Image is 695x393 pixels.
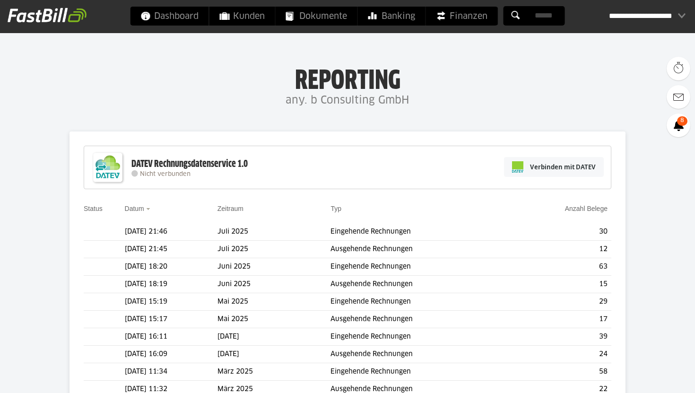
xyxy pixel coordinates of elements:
[510,293,611,311] td: 29
[510,328,611,346] td: 39
[217,205,243,212] a: Zeitraum
[358,7,426,26] a: Banking
[530,162,596,172] span: Verbinden mit DATEV
[125,223,217,241] td: [DATE] 21:46
[330,241,510,258] td: Ausgehende Rechnungen
[131,158,248,170] div: DATEV Rechnungsdatenservice 1.0
[125,293,217,311] td: [DATE] 15:19
[330,311,510,328] td: Ausgehende Rechnungen
[510,346,611,363] td: 24
[217,328,331,346] td: [DATE]
[510,223,611,241] td: 30
[217,311,331,328] td: Mai 2025
[84,205,103,212] a: Status
[510,311,611,328] td: 17
[217,241,331,258] td: Juli 2025
[667,114,690,137] a: 8
[217,293,331,311] td: Mai 2025
[510,276,611,293] td: 15
[330,276,510,293] td: Ausgehende Rechnungen
[217,363,331,381] td: März 2025
[436,7,487,26] span: Finanzen
[217,346,331,363] td: [DATE]
[130,7,209,26] a: Dashboard
[276,7,357,26] a: Dokumente
[217,258,331,276] td: Juni 2025
[125,205,144,212] a: Datum
[286,7,347,26] span: Dokumente
[565,205,608,212] a: Anzahl Belege
[330,363,510,381] td: Eingehende Rechnungen
[510,241,611,258] td: 12
[330,223,510,241] td: Eingehende Rechnungen
[125,276,217,293] td: [DATE] 18:19
[125,328,217,346] td: [DATE] 16:11
[220,7,265,26] span: Kunden
[125,311,217,328] td: [DATE] 15:17
[89,148,127,186] img: DATEV-Datenservice Logo
[330,293,510,311] td: Eingehende Rechnungen
[125,258,217,276] td: [DATE] 18:20
[368,7,415,26] span: Banking
[330,258,510,276] td: Eingehende Rechnungen
[330,346,510,363] td: Ausgehende Rechnungen
[426,7,498,26] a: Finanzen
[330,328,510,346] td: Eingehende Rechnungen
[217,223,331,241] td: Juli 2025
[330,205,341,212] a: Typ
[510,258,611,276] td: 63
[512,161,523,173] img: pi-datev-logo-farbig-24.svg
[125,346,217,363] td: [DATE] 16:09
[95,67,600,91] h1: Reporting
[677,116,687,126] span: 8
[125,363,217,381] td: [DATE] 11:34
[209,7,275,26] a: Kunden
[8,8,87,23] img: fastbill_logo_white.png
[141,7,199,26] span: Dashboard
[217,276,331,293] td: Juni 2025
[621,365,686,388] iframe: Öffnet ein Widget, in dem Sie weitere Informationen finden
[125,241,217,258] td: [DATE] 21:45
[140,171,191,177] span: Nicht verbunden
[504,157,604,177] a: Verbinden mit DATEV
[146,208,152,210] img: sort_desc.gif
[510,363,611,381] td: 58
